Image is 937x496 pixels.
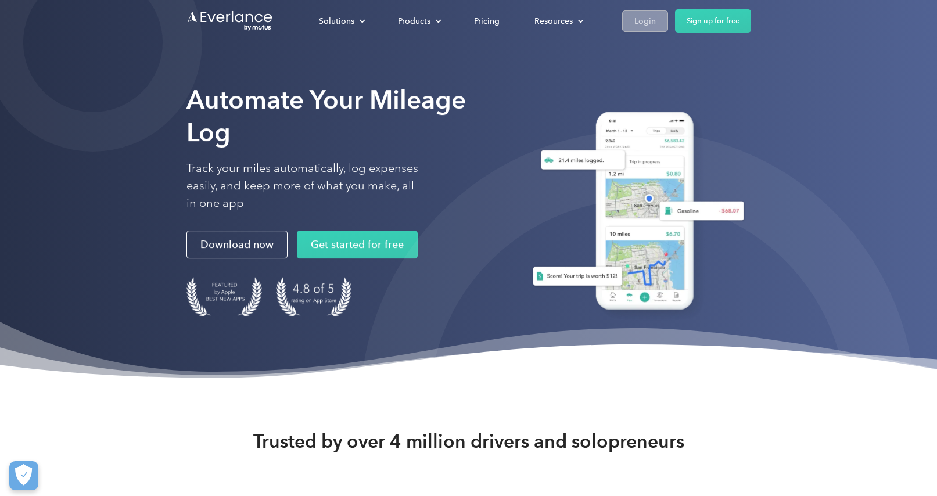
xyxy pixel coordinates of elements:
a: Download now [186,231,288,258]
div: Solutions [319,14,354,28]
div: Products [398,14,430,28]
strong: Automate Your Mileage Log [186,84,466,148]
div: Resources [534,14,573,28]
p: Track your miles automatically, log expenses easily, and keep more of what you make, all in one app [186,160,419,212]
img: Badge for Featured by Apple Best New Apps [186,277,262,316]
button: Cookies Settings [9,461,38,490]
a: Get started for free [297,231,418,258]
div: Resources [523,11,593,31]
a: Sign up for free [675,9,751,33]
div: Pricing [474,14,500,28]
a: Go to homepage [186,10,274,32]
img: Everlance, mileage tracker app, expense tracking app [519,103,751,323]
div: Login [634,14,656,28]
strong: Trusted by over 4 million drivers and solopreneurs [253,430,684,453]
img: 4.9 out of 5 stars on the app store [276,277,351,316]
div: Solutions [307,11,375,31]
a: Login [622,10,668,32]
div: Products [386,11,451,31]
a: Pricing [462,11,511,31]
